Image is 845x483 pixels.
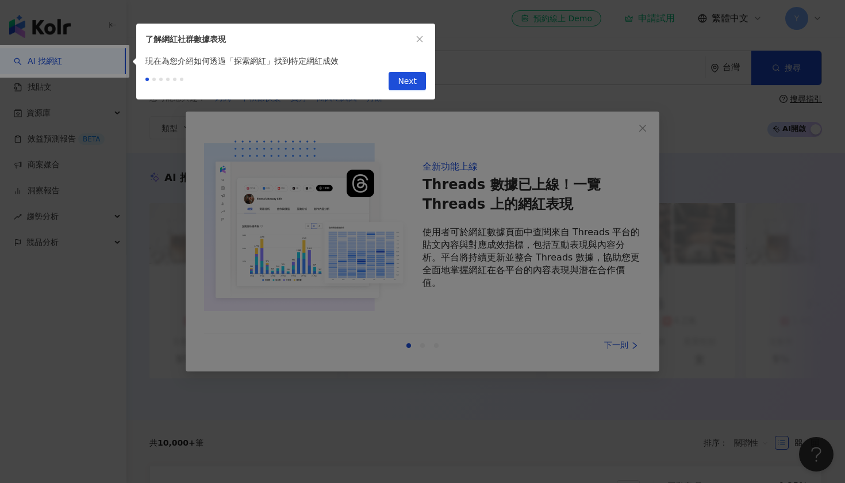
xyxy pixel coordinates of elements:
button: Next [389,72,426,90]
span: Next [398,72,417,91]
button: close [413,33,426,45]
div: 現在為您介紹如何透過「探索網紅」找到特定網紅成效 [136,55,435,67]
div: 了解網紅社群數據表現 [145,33,413,45]
span: close [416,35,424,43]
